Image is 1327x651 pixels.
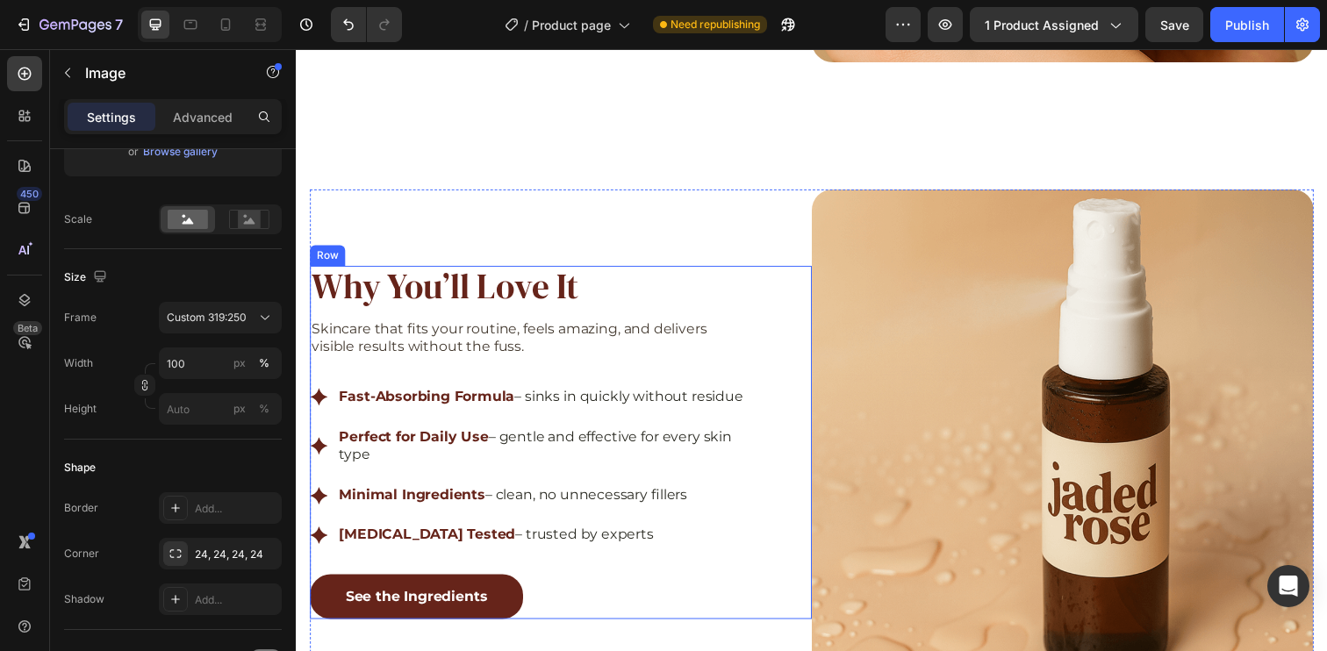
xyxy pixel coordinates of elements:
iframe: Design area [296,49,1327,651]
div: px [233,355,246,371]
p: Image [85,62,234,83]
span: 1 product assigned [985,16,1099,34]
button: % [229,398,250,419]
div: % [259,401,269,417]
button: % [229,353,250,374]
div: 24, 24, 24, 24 [195,547,277,562]
span: / [524,16,528,34]
div: Size [64,266,111,290]
div: Add... [195,592,277,608]
label: Height [64,401,97,417]
button: Save [1145,7,1203,42]
div: Undo/Redo [331,7,402,42]
div: Open Intercom Messenger [1267,565,1309,607]
div: 450 [17,187,42,201]
p: Advanced [173,108,233,126]
button: px [254,398,275,419]
p: Settings [87,108,136,126]
div: Shape [64,460,96,476]
button: 1 product assigned [970,7,1138,42]
button: Custom 319:250 [159,302,282,333]
button: Publish [1210,7,1284,42]
button: px [254,353,275,374]
div: % [259,355,269,371]
button: 7 [7,7,131,42]
span: or [128,141,139,162]
div: Browse gallery [143,144,218,160]
button: Browse gallery [142,143,219,161]
span: Save [1160,18,1189,32]
div: Corner [64,546,99,562]
div: Publish [1225,16,1269,34]
input: px% [159,347,282,379]
span: Custom 319:250 [167,310,247,325]
div: Shadow [64,591,104,607]
div: px [233,401,246,417]
input: px% [159,393,282,425]
label: Frame [64,310,97,325]
label: Width [64,355,93,371]
span: Product page [532,16,611,34]
div: Add... [195,501,277,517]
span: Need republishing [671,17,760,32]
div: Border [64,500,98,516]
div: Scale [64,211,92,227]
p: 7 [115,14,123,35]
div: Beta [13,321,42,335]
